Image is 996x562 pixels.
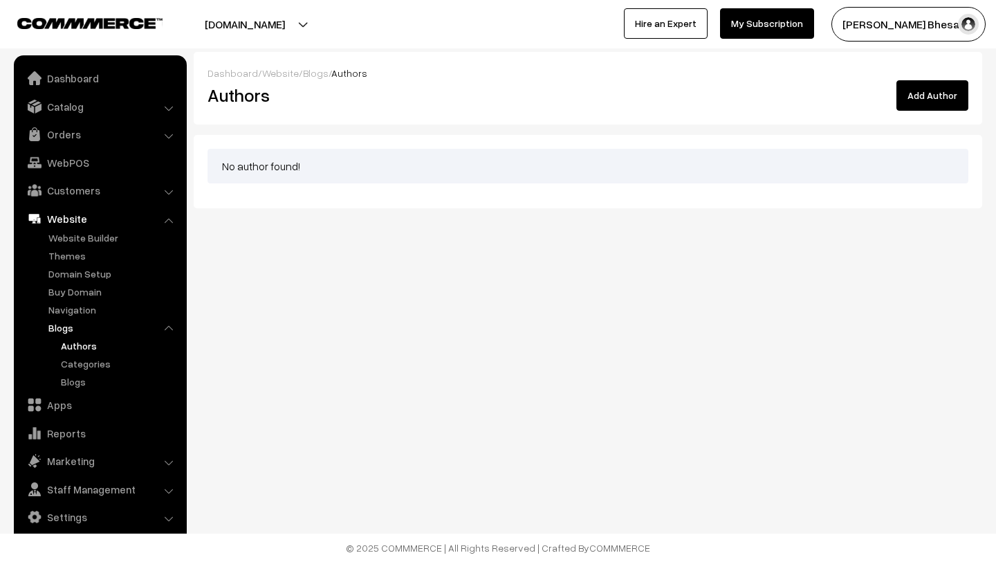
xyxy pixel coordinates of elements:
a: Orders [17,122,182,147]
button: Add Author [896,80,968,111]
a: Authors [57,338,182,353]
a: Marketing [17,448,182,473]
a: Catalog [17,94,182,119]
h2: Authors [207,84,448,106]
a: Themes [45,248,182,263]
a: Settings [17,505,182,529]
a: Domain Setup [45,266,182,281]
span: Authors [331,67,367,79]
a: Reports [17,421,182,446]
a: Blogs [303,67,329,79]
a: Buy Domain [45,284,182,299]
a: Website [17,206,182,231]
button: [PERSON_NAME] Bhesani… [831,7,986,42]
a: Website [262,67,299,79]
a: Blogs [45,320,182,335]
div: No author found! [207,149,968,183]
a: Customers [17,178,182,203]
a: My Subscription [720,8,814,39]
button: [DOMAIN_NAME] [156,7,333,42]
a: Staff Management [17,477,182,502]
a: WebPOS [17,150,182,175]
a: Hire an Expert [624,8,708,39]
a: COMMMERCE [589,542,650,554]
div: / / / [207,66,968,80]
a: Dashboard [207,67,258,79]
a: Website Builder [45,230,182,245]
a: Apps [17,392,182,417]
a: COMMMERCE [17,14,138,30]
a: Categories [57,356,182,371]
a: Blogs [57,374,182,389]
a: Dashboard [17,66,182,91]
img: user [958,14,979,35]
img: COMMMERCE [17,18,163,28]
a: Navigation [45,302,182,317]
